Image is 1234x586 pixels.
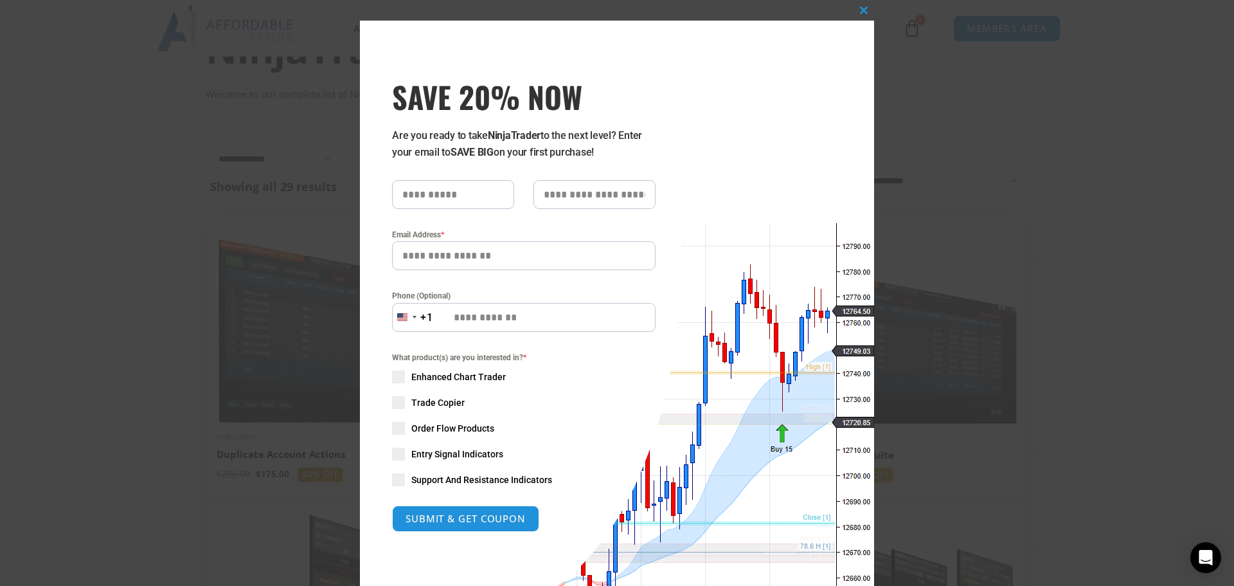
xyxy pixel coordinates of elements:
[392,127,656,161] p: Are you ready to take to the next level? Enter your email to on your first purchase!
[392,78,656,114] span: SAVE 20% NOW
[392,303,433,332] button: Selected country
[392,351,656,364] span: What product(s) are you interested in?
[392,289,656,302] label: Phone (Optional)
[411,371,506,383] span: Enhanced Chart Trader
[411,448,503,461] span: Entry Signal Indicators
[392,448,656,461] label: Entry Signal Indicators
[392,228,656,241] label: Email Address
[392,396,656,409] label: Trade Copier
[411,473,552,486] span: Support And Resistance Indicators
[488,129,541,142] strong: NinjaTrader
[451,146,494,158] strong: SAVE BIG
[392,371,656,383] label: Enhanced Chart Trader
[392,473,656,486] label: Support And Resistance Indicators
[411,396,465,409] span: Trade Copier
[420,309,433,326] div: +1
[392,506,539,532] button: SUBMIT & GET COUPON
[411,422,494,435] span: Order Flow Products
[1190,542,1221,573] div: Open Intercom Messenger
[392,422,656,435] label: Order Flow Products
